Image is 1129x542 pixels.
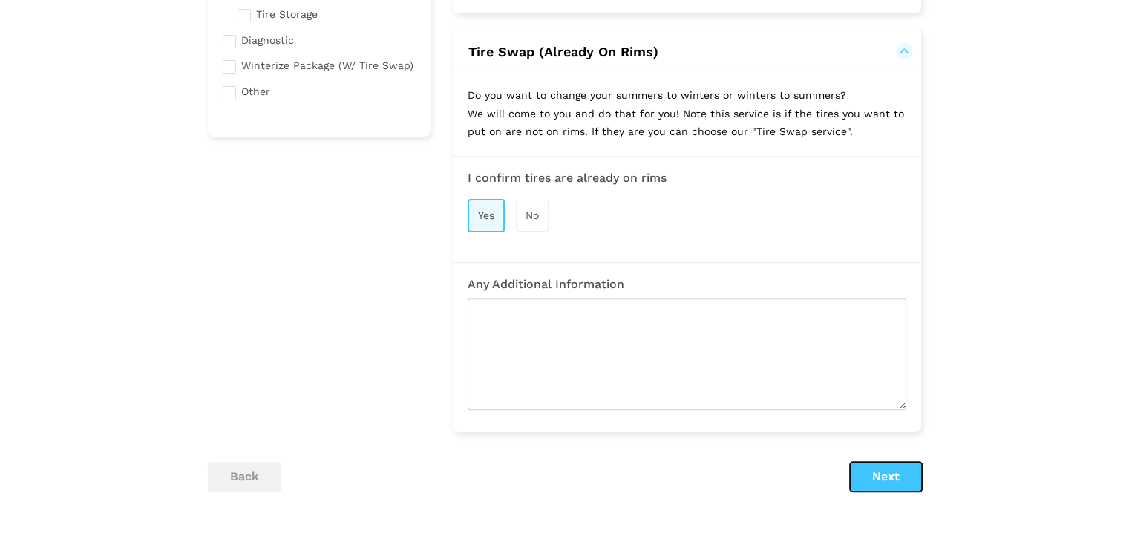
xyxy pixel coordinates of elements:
p: Do you want to change your summers to winters or winters to summers? We will come to you and do t... [453,71,921,156]
button: Tire Swap (Already On Rims) [468,43,906,61]
button: back [208,462,281,492]
button: Next [850,462,922,492]
h3: I confirm tires are already on rims [468,172,906,185]
span: Yes [478,209,494,221]
span: No [526,209,539,221]
h3: Any Additional Information [468,278,906,291]
span: Tire Swap (Already On Rims) [468,44,658,59]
